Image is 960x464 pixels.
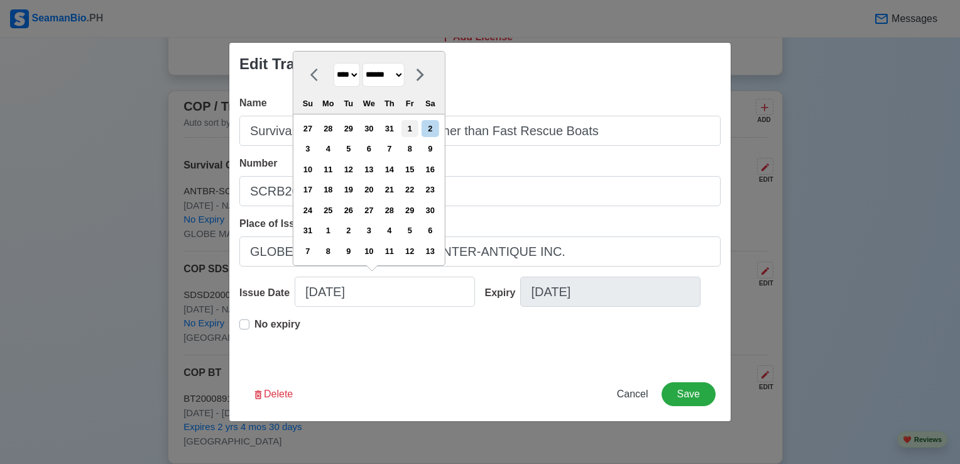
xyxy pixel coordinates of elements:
[320,161,337,178] div: Choose Monday, August 11th, 2025
[401,140,418,157] div: Choose Friday, August 8th, 2025
[401,202,418,219] div: Choose Friday, August 29th, 2025
[381,222,398,239] div: Choose Thursday, September 4th, 2025
[340,181,357,198] div: Choose Tuesday, August 19th, 2025
[254,317,300,332] p: No expiry
[422,222,439,239] div: Choose Saturday, September 6th, 2025
[381,140,398,157] div: Choose Thursday, August 7th, 2025
[299,222,316,239] div: Choose Sunday, August 31st, 2025
[361,181,378,198] div: Choose Wednesday, August 20th, 2025
[239,97,267,108] span: Name
[361,222,378,239] div: Choose Wednesday, September 3rd, 2025
[299,243,316,260] div: Choose Sunday, September 7th, 2025
[340,120,357,137] div: Choose Tuesday, July 29th, 2025
[361,243,378,260] div: Choose Wednesday, September 10th, 2025
[340,140,357,157] div: Choose Tuesday, August 5th, 2025
[422,161,439,178] div: Choose Saturday, August 16th, 2025
[299,120,316,137] div: Choose Sunday, July 27th, 2025
[340,161,357,178] div: Choose Tuesday, August 12th, 2025
[239,158,277,168] span: Number
[401,222,418,239] div: Choose Friday, September 5th, 2025
[422,95,439,112] div: Sa
[361,95,378,112] div: We
[299,161,316,178] div: Choose Sunday, August 10th, 2025
[299,181,316,198] div: Choose Sunday, August 17th, 2025
[401,161,418,178] div: Choose Friday, August 15th, 2025
[381,181,398,198] div: Choose Thursday, August 21st, 2025
[422,202,439,219] div: Choose Saturday, August 30th, 2025
[422,243,439,260] div: Choose Saturday, September 13th, 2025
[299,202,316,219] div: Choose Sunday, August 24th, 2025
[320,243,337,260] div: Choose Monday, September 8th, 2025
[299,95,316,112] div: Su
[299,140,316,157] div: Choose Sunday, August 3rd, 2025
[320,202,337,219] div: Choose Monday, August 25th, 2025
[381,95,398,112] div: Th
[340,95,357,112] div: Tu
[239,285,295,301] div: Issue Date
[320,140,337,157] div: Choose Monday, August 4th, 2025
[381,120,398,137] div: Choose Thursday, July 31st, 2025
[485,285,521,301] div: Expiry
[422,140,439,157] div: Choose Saturday, August 9th, 2025
[340,222,357,239] div: Choose Tuesday, September 2nd, 2025
[381,243,398,260] div: Choose Thursday, September 11th, 2025
[320,95,337,112] div: Mo
[320,120,337,137] div: Choose Monday, July 28th, 2025
[401,243,418,260] div: Choose Friday, September 12th, 2025
[401,120,418,137] div: Choose Friday, August 1st, 2025
[297,118,440,261] div: month 2025-08
[361,140,378,157] div: Choose Wednesday, August 6th, 2025
[340,243,357,260] div: Choose Tuesday, September 9th, 2025
[239,218,307,229] span: Place of Issue
[239,53,408,75] div: Edit Training/Certificate
[401,95,418,112] div: Fr
[422,120,439,137] div: Choose Saturday, August 2nd, 2025
[361,202,378,219] div: Choose Wednesday, August 27th, 2025
[381,161,398,178] div: Choose Thursday, August 14th, 2025
[361,161,378,178] div: Choose Wednesday, August 13th, 2025
[244,382,301,406] button: Delete
[361,120,378,137] div: Choose Wednesday, July 30th, 2025
[401,181,418,198] div: Choose Friday, August 22nd, 2025
[662,382,716,406] button: Save
[381,202,398,219] div: Choose Thursday, August 28th, 2025
[609,382,657,406] button: Cancel
[340,202,357,219] div: Choose Tuesday, August 26th, 2025
[239,116,721,146] input: Ex: COP Medical First Aid (VI/4)
[239,236,721,267] input: Ex: Cebu City
[320,222,337,239] div: Choose Monday, September 1st, 2025
[422,181,439,198] div: Choose Saturday, August 23rd, 2025
[617,389,648,399] span: Cancel
[320,181,337,198] div: Choose Monday, August 18th, 2025
[239,176,721,206] input: Ex: COP1234567890W or NA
